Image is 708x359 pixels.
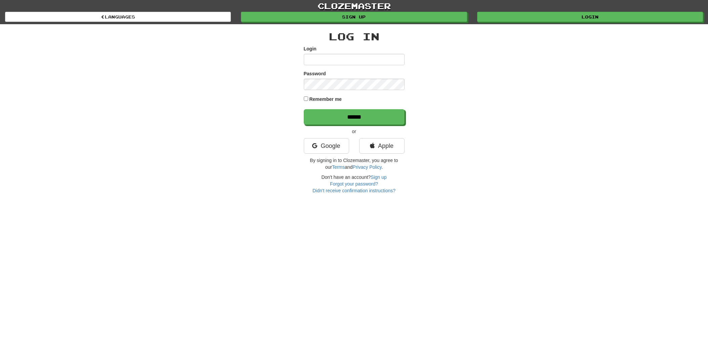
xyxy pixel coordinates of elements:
[304,45,317,52] label: Login
[304,31,405,42] h2: Log In
[304,157,405,170] p: By signing in to Clozemaster, you agree to our and .
[304,128,405,135] p: or
[304,138,349,154] a: Google
[313,188,395,193] a: Didn't receive confirmation instructions?
[304,70,326,77] label: Password
[309,96,342,103] label: Remember me
[304,174,405,194] div: Don't have an account?
[241,12,467,22] a: Sign up
[330,181,378,187] a: Forgot your password?
[352,164,381,170] a: Privacy Policy
[5,12,231,22] a: Languages
[477,12,703,22] a: Login
[332,164,345,170] a: Terms
[371,174,386,180] a: Sign up
[359,138,405,154] a: Apple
